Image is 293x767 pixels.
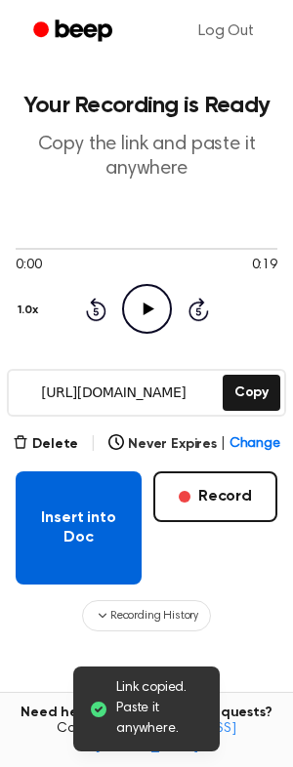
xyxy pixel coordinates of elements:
[16,133,277,182] p: Copy the link and paste it anywhere
[110,607,198,625] span: Recording History
[153,471,277,522] button: Record
[16,94,277,117] h1: Your Recording is Ready
[252,256,277,276] span: 0:19
[16,471,142,585] button: Insert into Doc
[179,8,273,55] a: Log Out
[230,434,280,455] span: Change
[13,434,78,455] button: Delete
[16,256,41,276] span: 0:00
[12,721,281,755] span: Contact us
[90,432,97,456] span: |
[116,678,204,740] span: Link copied. Paste it anywhere.
[223,375,280,411] button: Copy
[95,722,236,753] a: [EMAIL_ADDRESS][DOMAIN_NAME]
[108,434,280,455] button: Never Expires|Change
[221,434,226,455] span: |
[20,13,130,51] a: Beep
[16,294,45,327] button: 1.0x
[82,600,211,631] button: Recording History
